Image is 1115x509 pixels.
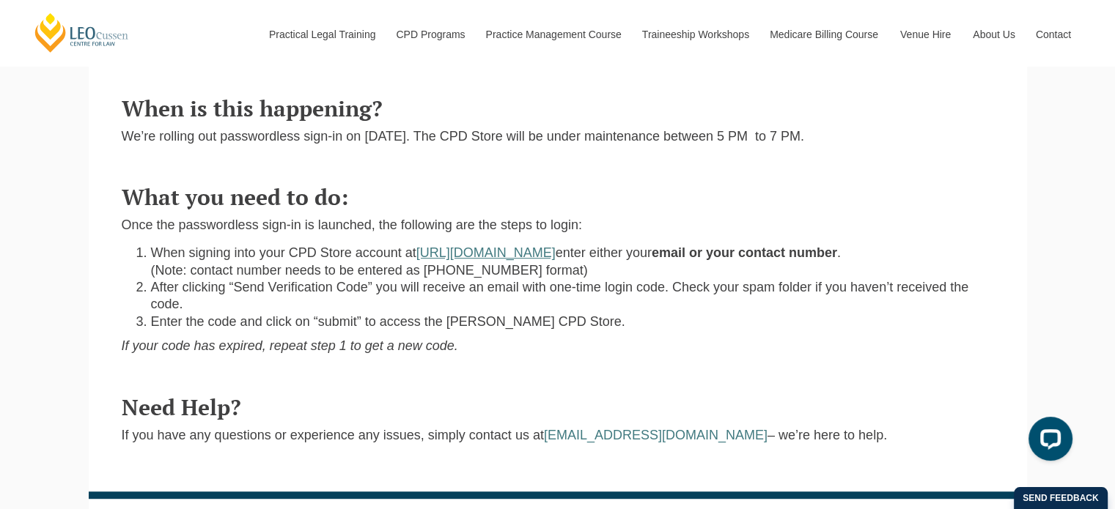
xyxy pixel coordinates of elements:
[544,428,768,442] a: [EMAIL_ADDRESS][DOMAIN_NAME]
[151,279,994,313] li: After clicking “Send Verification Code” you will receive an email with one-time login code. Check...
[122,97,994,121] h3: When is this happening?
[631,3,759,66] a: Traineeship Workshops
[475,3,631,66] a: Practice Management Course
[122,217,994,234] p: Once the passwordless sign-in is launched, the following are the steps to login:
[385,3,474,66] a: CPD Programs
[151,245,994,279] li: When signing into your CPD Store account at enter either your . (Note: contact number needs to be...
[122,128,994,145] p: We’re rolling out passwordless sign-in on [DATE]. The CPD Store will be under maintenance between...
[122,393,241,422] strong: Need Help?
[416,245,556,260] a: [URL][DOMAIN_NAME]
[1025,3,1082,66] a: Contact
[759,3,889,66] a: Medicare Billing Course
[889,3,962,66] a: Venue Hire
[652,245,837,260] strong: email or your contact number
[122,182,348,212] strong: What you need to do:
[122,338,458,353] em: If your code has expired, repeat step 1 to get a new code.
[1017,411,1078,472] iframe: LiveChat chat widget
[258,3,386,66] a: Practical Legal Training
[962,3,1025,66] a: About Us
[151,313,994,330] li: Enter the code and click on “submit” to access the [PERSON_NAME] CPD Store.
[33,12,130,53] a: [PERSON_NAME] Centre for Law
[122,427,994,444] p: If you have any questions or experience any issues, simply contact us at – we’re here to help.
